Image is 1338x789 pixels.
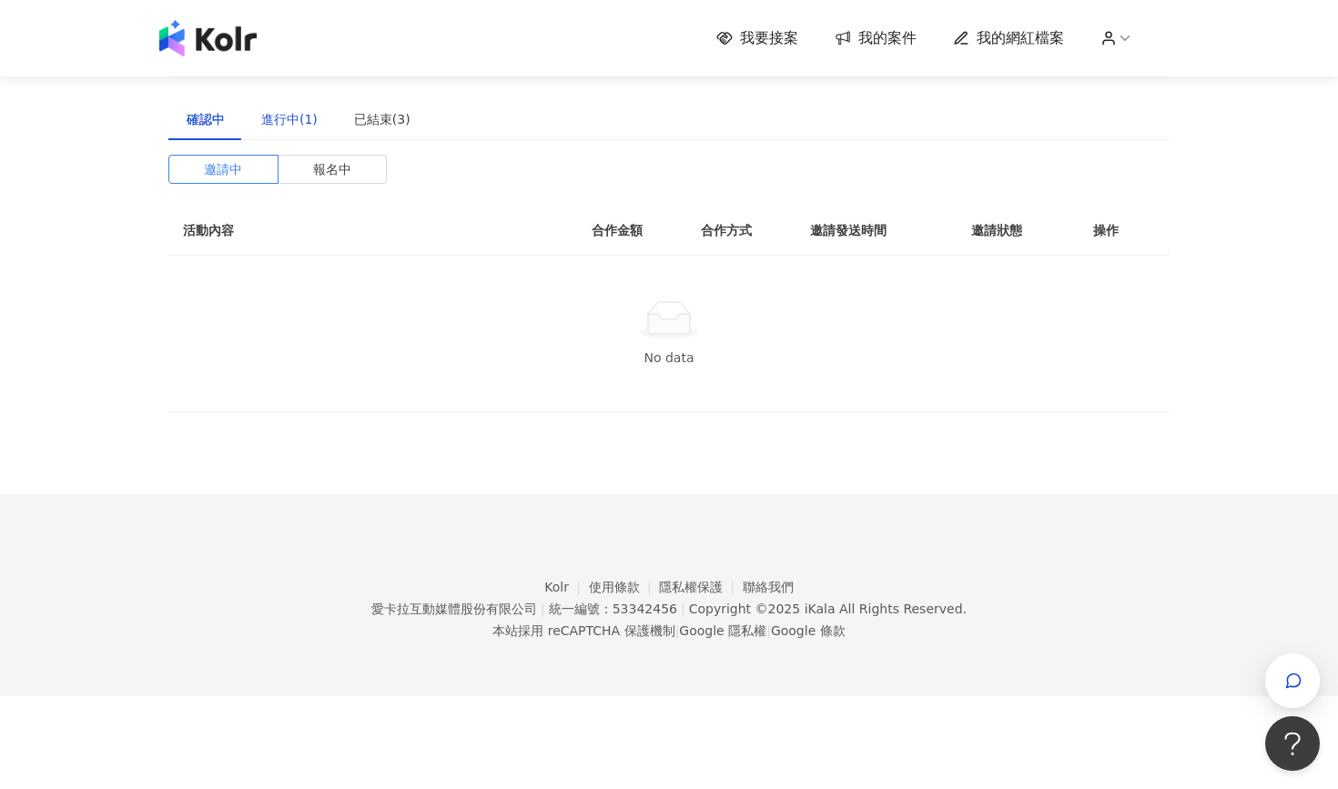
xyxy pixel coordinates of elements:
[766,623,771,638] span: |
[190,348,1148,368] div: No data
[544,580,588,594] a: Kolr
[835,28,917,48] a: 我的案件
[953,28,1064,48] a: 我的網紅檔案
[957,206,1079,256] th: 邀請狀態
[492,620,845,642] span: 本站採用 reCAPTCHA 保護機制
[716,28,798,48] a: 我要接案
[371,602,537,616] div: 愛卡拉互動媒體股份有限公司
[354,109,411,129] div: 已結束(3)
[796,206,957,256] th: 邀請發送時間
[313,156,351,183] span: 報名中
[743,580,794,594] a: 聯絡我們
[771,623,846,638] a: Google 條款
[159,20,257,56] img: logo
[541,602,545,616] span: |
[686,206,796,256] th: 合作方式
[168,206,532,256] th: 活動內容
[858,28,917,48] span: 我的案件
[577,206,686,256] th: 合作金額
[187,109,225,129] div: 確認中
[1265,716,1320,771] iframe: Help Scout Beacon - Open
[977,28,1064,48] span: 我的網紅檔案
[261,109,318,129] div: 進行中(1)
[681,602,685,616] span: |
[679,623,766,638] a: Google 隱私權
[589,580,660,594] a: 使用條款
[659,580,743,594] a: 隱私權保護
[689,602,967,616] div: Copyright © 2025 All Rights Reserved.
[549,602,677,616] div: 統一編號：53342456
[1079,206,1170,256] th: 操作
[740,28,798,48] span: 我要接案
[675,623,680,638] span: |
[805,602,836,616] a: iKala
[204,156,242,183] span: 邀請中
